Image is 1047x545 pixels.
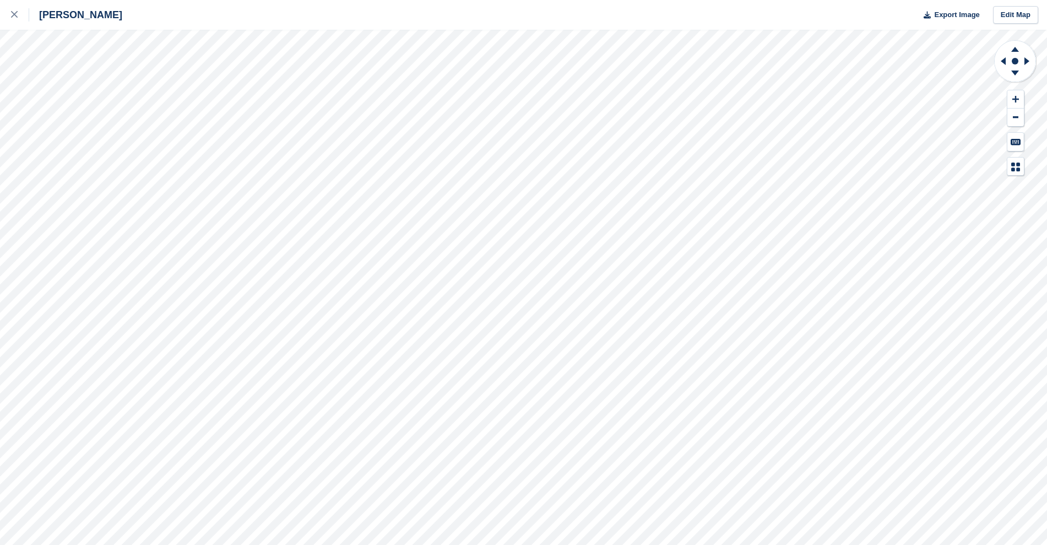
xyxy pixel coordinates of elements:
a: Edit Map [993,6,1038,24]
span: Export Image [934,9,979,20]
button: Zoom In [1007,90,1024,109]
button: Keyboard Shortcuts [1007,133,1024,151]
div: [PERSON_NAME] [29,8,122,21]
button: Export Image [917,6,980,24]
button: Zoom Out [1007,109,1024,127]
button: Map Legend [1007,158,1024,176]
